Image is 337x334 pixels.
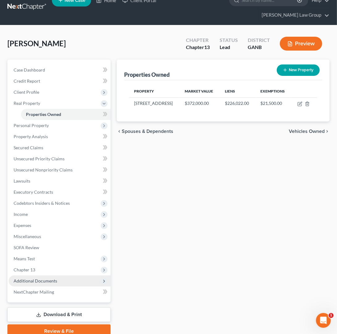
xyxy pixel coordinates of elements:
span: Unsecured Priority Claims [14,156,65,161]
span: NextChapter Mailing [14,289,54,295]
i: chevron_left [117,129,122,134]
div: Status [220,37,238,44]
iframe: Intercom live chat [316,313,331,328]
div: Chapter [186,37,210,44]
a: Case Dashboard [9,64,111,76]
td: $21,500.00 [255,97,291,109]
span: Additional Documents [14,278,57,283]
a: Credit Report [9,76,111,87]
button: chevron_left Spouses & Dependents [117,129,173,134]
span: [PERSON_NAME] [7,39,66,48]
span: Miscellaneous [14,234,41,239]
div: Chapter [186,44,210,51]
span: 13 [204,44,210,50]
button: New Property [277,64,320,76]
span: Expenses [14,223,31,228]
button: Preview [280,37,322,51]
div: Properties Owned [124,71,170,78]
span: Credit Report [14,78,40,84]
th: Property [129,85,180,97]
span: 1 [329,313,334,318]
a: Unsecured Priority Claims [9,153,111,164]
a: Executory Contracts [9,187,111,198]
th: Liens [220,85,255,97]
a: Lawsuits [9,175,111,187]
a: Secured Claims [9,142,111,153]
a: Property Analysis [9,131,111,142]
th: Exemptions [255,85,291,97]
span: Secured Claims [14,145,43,150]
span: Vehicles Owned [289,129,325,134]
span: Real Property [14,101,40,106]
div: GANB [248,44,270,51]
div: Lead [220,44,238,51]
span: Unsecured Nonpriority Claims [14,167,73,172]
td: $226,022.00 [220,97,255,109]
i: chevron_right [325,129,330,134]
span: Property Analysis [14,134,48,139]
span: Case Dashboard [14,67,45,72]
a: SOFA Review [9,242,111,253]
a: NextChapter Mailing [9,287,111,298]
a: Download & Print [7,307,111,322]
td: [STREET_ADDRESS] [129,97,180,109]
span: Chapter 13 [14,267,35,272]
a: Properties Owned [21,109,111,120]
span: Means Test [14,256,35,261]
th: Market Value [180,85,220,97]
a: [PERSON_NAME] Law Group [259,10,329,21]
span: Properties Owned [26,112,61,117]
td: $372,000.00 [180,97,220,109]
span: Personal Property [14,123,49,128]
span: Lawsuits [14,178,30,183]
span: Spouses & Dependents [122,129,173,134]
button: Vehicles Owned chevron_right [289,129,330,134]
a: Unsecured Nonpriority Claims [9,164,111,175]
span: Client Profile [14,89,39,95]
span: Codebtors Insiders & Notices [14,200,70,206]
span: Income [14,212,28,217]
span: Executory Contracts [14,189,53,195]
span: SOFA Review [14,245,39,250]
div: District [248,37,270,44]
